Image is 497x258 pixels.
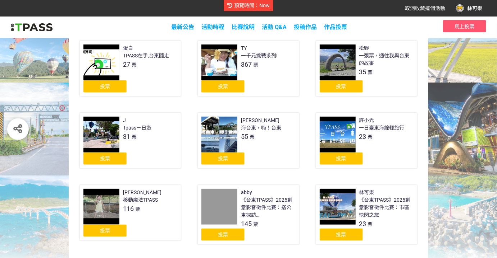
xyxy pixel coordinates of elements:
div: J [123,117,126,124]
a: [PERSON_NAME]移動魔法TPASS116票投票 [79,185,181,241]
span: 票 [368,70,373,75]
div: [PERSON_NAME] [241,117,279,124]
span: 55 [241,133,248,140]
a: [PERSON_NAME]海台東，嗨！台東55票投票 [197,113,299,169]
span: 116 [123,205,134,212]
a: 林可樂《台東TPASS》2025創意影音徵件比賽：市區快閃之旅23票投票 [316,185,418,245]
div: TPASS在手,台東隨走 [123,52,169,60]
a: 最新公告 [172,24,195,31]
span: 投票 [100,156,110,161]
span: 取消收藏這個活動 [405,5,445,11]
span: 票 [132,134,137,140]
span: 23 [359,220,366,227]
a: 活動 Q&A [262,24,287,31]
span: 票 [368,134,373,140]
a: 比賽說明 [232,24,255,31]
div: 松野 [359,44,369,52]
span: 票 [368,221,373,227]
span: 23 [359,133,366,140]
span: 367 [241,61,252,68]
a: 許小光一日臺東海線輕旅行23票投票 [316,113,418,169]
span: 投票 [218,156,228,161]
div: 一千元挑戰系列! [241,52,278,60]
span: 投票 [100,84,110,89]
span: 票 [253,221,258,227]
span: 票 [253,62,258,68]
span: 預覽時間：Now [234,3,270,8]
div: 海台東，嗨！台東 [241,124,281,132]
span: 投票 [218,232,228,238]
span: 投票 [336,232,346,238]
div: 一張票，通往我與台東的故事 [359,52,414,67]
div: 《台東TPASS》2025創意影音徵件比賽：搭公車探訪[GEOGRAPHIC_DATA]店 [241,196,295,219]
a: abby《台東TPASS》2025創意影音徵件比賽：搭公車探訪[GEOGRAPHIC_DATA]店145票投票 [197,185,299,245]
a: TY一千元挑戰系列!367票投票 [197,41,299,97]
img: 2025創意影音/圖文徵件比賽「用TPASS玩轉台東」 [11,22,53,33]
span: 27 [123,61,130,68]
span: 35 [359,68,366,76]
span: 票 [250,134,255,140]
span: 票 [132,62,137,68]
span: 31 [123,133,130,140]
a: 蛋白TPASS在手,台東隨走27票投票 [79,41,181,97]
span: 投稿作品 [294,24,317,31]
a: 活動時程 [202,24,225,31]
span: 投票 [336,156,346,161]
div: TY [241,44,247,52]
span: 投票 [218,84,228,89]
div: 移動魔法TPASS [123,196,158,204]
span: 145 [241,220,252,227]
div: Tpassㄧ日遊 [123,124,151,132]
div: 林可樂 [359,189,374,196]
span: 作品投票 [324,24,347,31]
span: 馬上投票 [455,24,475,29]
div: 蛋白 [123,44,133,52]
div: abby [241,189,252,196]
button: 馬上投票 [443,20,486,32]
div: 一日臺東海線輕旅行 [359,124,405,132]
div: 《台東TPASS》2025創意影音徵件比賽：市區快閃之旅 [359,196,414,219]
span: 票 [135,206,140,212]
span: 投票 [336,84,346,89]
a: 松野一張票，通往我與台東的故事35票投票 [316,41,418,97]
span: 投票 [100,228,110,234]
div: 許小光 [359,117,374,124]
div: [PERSON_NAME] [123,189,161,196]
a: JTpassㄧ日遊31票投票 [79,113,181,169]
